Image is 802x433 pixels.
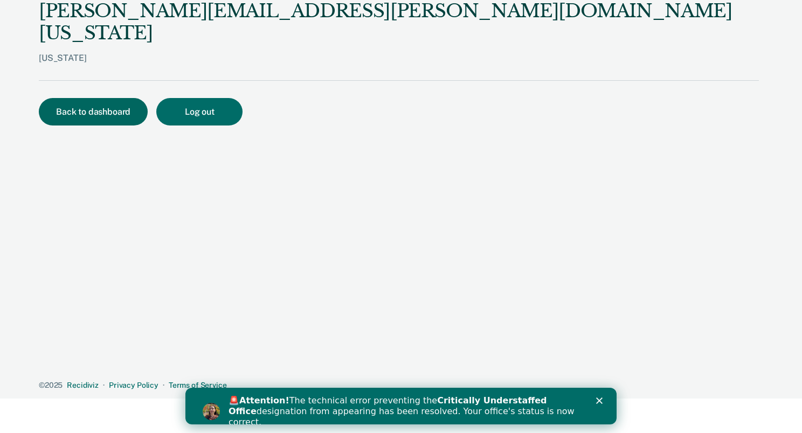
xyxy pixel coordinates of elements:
[39,98,148,125] button: Back to dashboard
[39,53,759,80] div: [US_STATE]
[185,388,617,424] iframe: Intercom live chat banner
[43,8,397,40] div: 🚨 The technical error preventing the designation from appearing has been resolved. Your office's ...
[39,381,759,390] div: · ·
[54,8,104,18] b: Attention!
[169,381,227,389] a: Terms of Service
[39,108,156,116] a: Back to dashboard
[67,381,99,389] a: Recidiviz
[109,381,158,389] a: Privacy Policy
[411,10,421,16] div: Close
[39,381,63,389] span: © 2025
[156,98,243,125] button: Log out
[43,8,362,29] b: Critically Understaffed Office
